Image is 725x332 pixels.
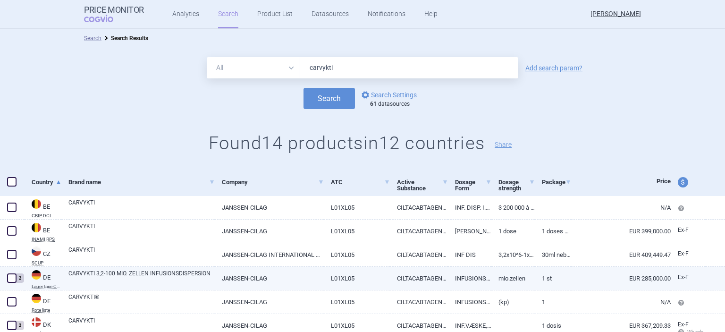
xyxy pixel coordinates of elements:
li: Search Results [101,34,148,43]
a: DEDERote liste [25,293,61,313]
a: CARVYKTI [68,246,215,263]
a: CARVYKTI [68,222,215,239]
a: (KP) [491,290,535,314]
a: Mio.Zellen [491,267,535,290]
a: Active Substance [397,170,448,200]
a: 1 St [535,267,571,290]
span: Ex-factory price [678,227,689,233]
span: Price [657,178,671,185]
img: Czech Republic [32,247,41,256]
a: ATC [331,170,390,194]
a: CILTACABTAGEN AUTOLEUCEL [390,267,448,290]
img: Belgium [32,223,41,232]
a: EUR 409,449.47 [571,243,671,266]
a: L01XL05 [324,267,390,290]
a: DEDELauerTaxe CGM [25,269,61,289]
abbr: LauerTaxe CGM — Complex database for German drug information provided by commercial provider CGM ... [32,284,61,289]
a: 3,2X10^6-1X10^8BUNĚK [491,243,535,266]
a: Country [32,170,61,194]
button: Share [495,141,512,148]
abbr: SCUP — List of medicinal products and foods for special medical purposes used in institutional ca... [32,261,61,265]
a: Add search param? [525,65,582,71]
strong: 61 [370,101,377,107]
a: CILTACABTAGENE AUTOLEUCEL [390,220,448,243]
strong: Price Monitor [84,5,144,15]
a: CARVYKTI 3,2-100 MIO. ZELLEN INFUSIONSDISPERSION [68,269,215,286]
a: EUR 285,000.00 [571,267,671,290]
a: Ex-F [671,247,706,261]
a: CARVYKTI [68,198,215,215]
abbr: INAMI RPS — National Institute for Health Disability Insurance, Belgium. Programme web - Médicame... [32,237,61,242]
a: [PERSON_NAME] [448,220,491,243]
span: Ex-factory price [678,274,689,281]
a: BEBECBIP DCI [25,198,61,218]
li: Search [84,34,101,43]
a: L01XL05 [324,220,390,243]
a: Ex-F [671,223,706,238]
img: Germany [32,294,41,303]
abbr: CBIP DCI — Belgian Center for Pharmacotherapeutic Information (CBIP) [32,213,61,218]
a: INF. DISP. I.V. [ZAK] [448,196,491,219]
button: Search [303,88,355,109]
a: Ex-F [671,271,706,285]
a: N/A [571,290,671,314]
a: EUR 399,000.00 [571,220,671,243]
a: N/A [571,196,671,219]
img: Germany [32,270,41,280]
a: 1 [535,290,571,314]
img: Denmark [32,317,41,327]
img: Belgium [32,199,41,209]
a: Search [84,35,101,42]
a: CILTACABTAGENE AUTOLEUCEL [390,243,448,266]
a: Package [542,170,571,194]
abbr: Rote liste — Rote liste database by the Federal Association of the Pharmaceutical Industry, Germany. [32,308,61,313]
a: BEBEINAMI RPS [25,222,61,242]
a: Company [222,170,323,194]
a: Dosage strength [498,170,535,200]
span: COGVIO [84,15,126,22]
a: JANSSEN-CILAG [215,220,323,243]
div: datasources [370,101,422,108]
a: JANSSEN-CILAG [215,267,323,290]
a: Brand name [68,170,215,194]
a: JANSSEN-CILAG [215,290,323,314]
a: 1 doses dispersion pour perfusion, 1 dose [535,220,571,243]
a: JANSSEN-CILAG [215,196,323,219]
a: 1 dose [491,220,535,243]
a: L01XL05 [324,196,390,219]
a: CZCZSCUP [25,246,61,265]
a: L01XL05 [324,243,390,266]
span: Ex-factory price [678,321,689,328]
a: JANSSEN-CILAG INTERNATIONAL N.V., BEERSE [215,243,323,266]
a: Price MonitorCOGVIO [84,5,144,23]
div: 2 [16,321,24,330]
a: L01XL05 [324,290,390,314]
a: CILTACABTAGENE AUTOLEUCEL INJECTIE 3 200 000 À 100 000 000 CELLEN [390,196,448,219]
a: 30ML NEBO 70ML [535,243,571,266]
a: Search Settings [360,89,417,101]
span: Ex-factory price [678,250,689,257]
strong: Search Results [111,35,148,42]
a: Dosage Form [455,170,491,200]
a: 3 200 000 à 100 000 000 cellen [491,196,535,219]
a: CILTACABTAGEN AUTOLEUCEL [390,290,448,314]
a: CARVYKTI® [68,293,215,310]
a: INFUSIONSBEUTEL [448,290,491,314]
a: INFUSIONSBEUTEL [448,267,491,290]
a: INF DIS [448,243,491,266]
div: 2 [16,273,24,283]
